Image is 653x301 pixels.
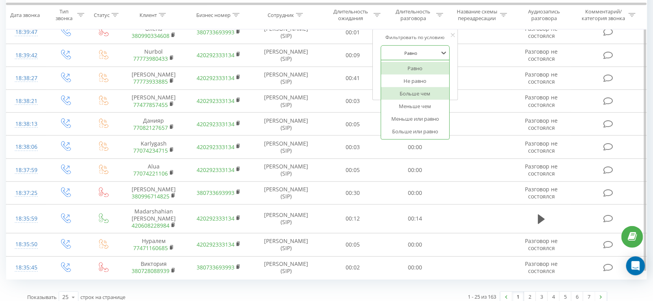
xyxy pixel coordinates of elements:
[121,44,186,67] td: Nurbol
[121,90,186,112] td: [PERSON_NAME]
[121,21,186,44] td: Олена
[251,256,322,279] td: [PERSON_NAME] (SIP)
[381,125,450,138] div: Больше или равно
[133,245,168,252] a: 77471160685
[133,147,168,154] a: 77074234715
[197,51,234,59] a: 420292333134
[197,97,234,105] a: 420292333134
[251,44,322,67] td: [PERSON_NAME] (SIP)
[525,140,558,154] span: Разговор не состоялся
[251,90,322,112] td: [PERSON_NAME] (SIP)
[121,159,186,181] td: Alua
[133,78,168,85] a: 77773933885
[322,234,384,256] td: 00:05
[322,113,384,136] td: 00:05
[322,256,384,279] td: 00:02
[381,100,450,112] div: Меньше чем
[132,32,169,39] a: 380990334608
[468,293,497,301] div: 1 - 25 из 163
[133,101,168,108] a: 77477857455
[121,234,186,256] td: Нуралем
[381,34,450,41] div: Фильтровать по условию
[14,48,38,63] div: 18:39:42
[251,113,322,136] td: [PERSON_NAME] (SIP)
[525,117,558,131] span: Разговор не состоялся
[268,11,294,18] div: Сотрудник
[329,8,372,22] div: Длительность ожидания
[132,267,169,275] a: 380728088939
[14,93,38,109] div: 18:38:21
[322,21,384,44] td: 00:01
[121,67,186,90] td: [PERSON_NAME]
[381,75,450,87] div: Не равно
[197,241,234,249] a: 420292333134
[133,55,168,62] a: 77773980433
[322,204,384,234] td: 00:12
[381,112,450,125] div: Меньше или равно
[251,234,322,256] td: [PERSON_NAME] (SIP)
[456,8,498,22] div: Название схемы переадресации
[197,120,234,128] a: 420292333134
[14,139,38,155] div: 18:38:06
[14,71,38,86] div: 18:38:27
[322,44,384,67] td: 00:09
[322,67,384,90] td: 00:41
[27,294,57,301] span: Показывать
[14,260,38,276] div: 18:35:45
[626,256,645,275] div: Open Intercom Messenger
[14,211,38,227] div: 18:35:59
[197,166,234,174] a: 420292333134
[251,21,322,44] td: [PERSON_NAME] (SIP)
[121,136,186,159] td: Karlygash
[133,124,168,131] a: 77082127657
[525,237,558,252] span: Разговор не состоялся
[14,185,38,201] div: 18:37:25
[197,28,234,36] a: 380733693993
[381,62,450,75] div: Равно
[384,256,446,279] td: 00:00
[14,116,38,132] div: 18:38:13
[392,8,434,22] div: Длительность разговора
[121,181,186,204] td: [PERSON_NAME]
[251,204,322,234] td: [PERSON_NAME] (SIP)
[251,159,322,181] td: [PERSON_NAME] (SIP)
[525,185,558,200] span: Разговор не состоялся
[197,143,234,151] a: 420292333134
[133,170,168,177] a: 77074221106
[251,136,322,159] td: [PERSON_NAME] (SIP)
[381,87,450,100] div: Больше чем
[384,136,446,159] td: 00:00
[384,159,446,181] td: 00:00
[525,25,558,39] span: Разговор не состоялся
[525,260,558,275] span: Разговор не состоялся
[525,71,558,85] span: Разговор не состоялся
[519,8,569,22] div: Аудиозапись разговора
[197,189,234,196] a: 380733693993
[525,163,558,177] span: Разговор не состоялся
[322,90,384,112] td: 00:03
[121,113,186,136] td: Данияр
[525,48,558,62] span: Разговор не состоялся
[196,11,231,18] div: Бизнес номер
[10,11,40,18] div: Дата звонка
[322,136,384,159] td: 00:03
[121,256,186,279] td: Виктория
[80,294,125,301] span: строк на странице
[132,222,169,230] a: 420608228984
[121,204,186,234] td: Madarshahian [PERSON_NAME]
[197,264,234,271] a: 380733693993
[322,181,384,204] td: 00:30
[14,163,38,178] div: 18:37:59
[384,181,446,204] td: 00:00
[14,237,38,252] div: 18:35:50
[197,74,234,82] a: 420292333134
[94,11,110,18] div: Статус
[140,11,157,18] div: Клиент
[53,8,75,22] div: Тип звонка
[525,93,558,108] span: Разговор не состоялся
[322,159,384,181] td: 00:05
[14,24,38,40] div: 18:39:47
[580,8,627,22] div: Комментарий/категория звонка
[132,193,169,200] a: 380996714825
[384,204,446,234] td: 00:14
